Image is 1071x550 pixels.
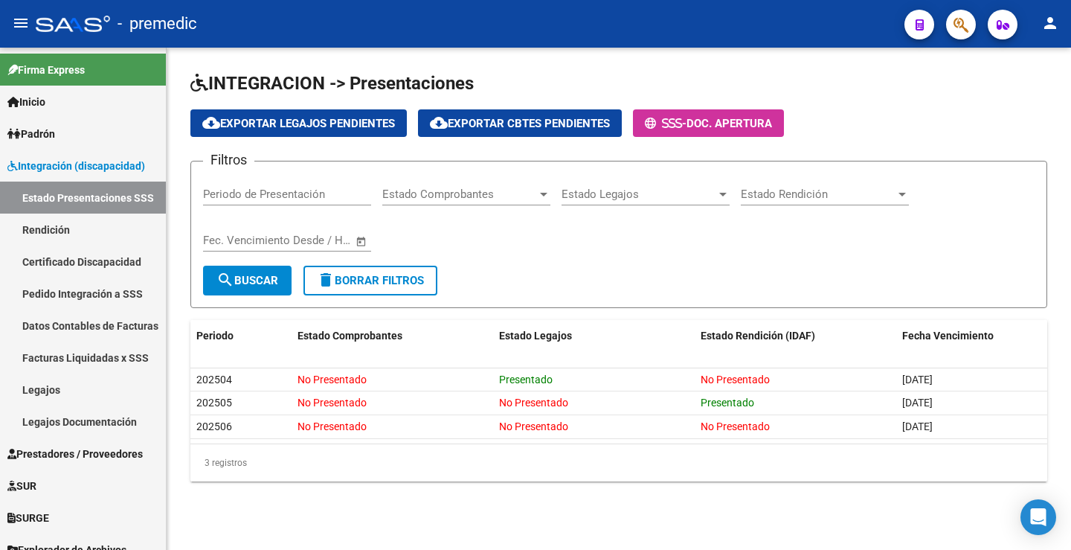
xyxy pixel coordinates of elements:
[203,234,263,247] input: Fecha inicio
[695,320,896,352] datatable-header-cell: Estado Rendición (IDAF)
[499,397,568,409] span: No Presentado
[190,109,407,137] button: Exportar Legajos Pendientes
[701,397,754,409] span: Presentado
[499,421,568,432] span: No Presentado
[902,421,933,432] span: [DATE]
[196,397,232,409] span: 202505
[7,446,143,462] span: Prestadores / Proveedores
[499,330,572,342] span: Estado Legajos
[202,114,220,132] mat-icon: cloud_download
[297,374,367,386] span: No Presentado
[303,266,437,295] button: Borrar Filtros
[7,62,85,78] span: Firma Express
[7,158,145,174] span: Integración (discapacidad)
[317,274,424,287] span: Borrar Filtros
[202,117,395,130] span: Exportar Legajos Pendientes
[203,266,292,295] button: Buscar
[902,397,933,409] span: [DATE]
[292,320,493,352] datatable-header-cell: Estado Comprobantes
[297,421,367,432] span: No Presentado
[902,330,994,342] span: Fecha Vencimiento
[499,374,553,386] span: Presentado
[196,421,232,432] span: 202506
[493,320,695,352] datatable-header-cell: Estado Legajos
[7,510,49,526] span: SURGE
[896,320,1047,352] datatable-header-cell: Fecha Vencimiento
[12,14,30,32] mat-icon: menu
[430,114,448,132] mat-icon: cloud_download
[216,271,234,289] mat-icon: search
[7,94,45,110] span: Inicio
[701,374,770,386] span: No Presentado
[297,330,402,342] span: Estado Comprobantes
[353,233,370,250] button: Open calendar
[1020,499,1056,535] div: Open Intercom Messenger
[190,320,292,352] datatable-header-cell: Periodo
[382,188,537,201] span: Estado Comprobantes
[203,150,254,170] h3: Filtros
[686,117,772,130] span: Doc. Apertura
[430,117,610,130] span: Exportar Cbtes Pendientes
[418,109,622,137] button: Exportar Cbtes Pendientes
[277,234,349,247] input: Fecha fin
[196,374,232,386] span: 202504
[216,274,278,287] span: Buscar
[741,188,895,201] span: Estado Rendición
[633,109,784,137] button: -Doc. Apertura
[317,271,335,289] mat-icon: delete
[902,374,933,386] span: [DATE]
[562,188,716,201] span: Estado Legajos
[645,117,686,130] span: -
[7,126,55,142] span: Padrón
[297,397,367,409] span: No Presentado
[1041,14,1059,32] mat-icon: person
[190,444,1047,482] div: 3 registros
[7,478,36,494] span: SUR
[701,330,815,342] span: Estado Rendición (IDAF)
[118,7,197,40] span: - premedic
[190,73,474,94] span: INTEGRACION -> Presentaciones
[701,421,770,432] span: No Presentado
[196,330,234,342] span: Periodo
